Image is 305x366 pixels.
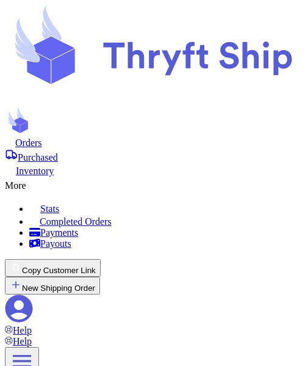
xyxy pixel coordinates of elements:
span: Completed Orders [40,216,112,227]
span: Purchased [18,152,58,163]
a: Help [5,336,32,346]
span: Payouts [40,238,71,249]
a: Inventory [5,163,300,177]
a: Orders [5,136,300,148]
a: Purchased [5,148,300,163]
a: Payouts [29,238,300,249]
button: New Shipping Order [5,277,100,295]
a: Stats [29,201,300,214]
a: Completed Orders [29,214,300,227]
button: Copy Customer Link [5,259,101,277]
span: Inventory [16,166,54,176]
span: Stats [40,203,59,214]
span: Payments [40,227,78,238]
a: Payments [29,227,300,238]
span: Orders [15,137,42,148]
span: Help [13,325,32,335]
a: Help [5,325,32,335]
div: More [5,177,300,191]
span: Help [13,336,32,346]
